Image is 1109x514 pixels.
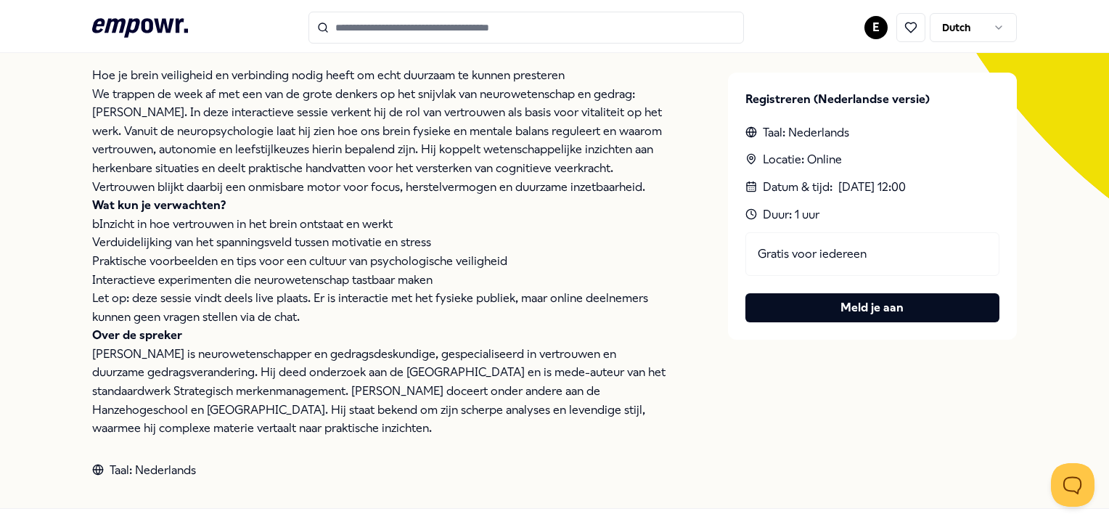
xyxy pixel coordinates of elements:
[92,461,670,480] div: Taal: Nederlands
[745,232,999,276] div: Gratis voor iedereen
[92,85,670,197] p: We trappen de week af met een van de grote denkers op het snijvlak van neurowetenschap en gedrag:...
[92,345,670,438] p: [PERSON_NAME] is neurowetenschapper en gedragsdeskundige, gespecialiseerd in vertrouwen en duurza...
[92,252,670,271] p: Praktische voorbeelden en tips voor een cultuur van psychologische veiligheid
[1051,463,1094,507] iframe: Help Scout Beacon - Open
[92,215,670,234] p: bInzicht in hoe vertrouwen in het brein ontstaat en werkt
[745,205,999,224] div: Duur: 1 uur
[745,90,999,109] p: Registreren (Nederlandse versie)
[92,198,226,212] strong: Wat kun je verwachten?
[745,178,999,197] div: Datum & tijd :
[92,271,670,290] p: Interactieve experimenten die neurowetenschap tastbaar maken
[308,12,744,44] input: Search for products, categories or subcategories
[864,16,888,39] button: E
[838,178,906,197] time: [DATE] 12:00
[92,328,182,342] strong: Over de spreker
[92,233,670,252] p: Verduidelijking van het spanningsveld tussen motivatie en stress
[745,150,999,169] div: Locatie: Online
[745,293,999,322] button: Meld je aan
[92,66,670,85] p: Hoe je brein veiligheid en verbinding nodig heeft om echt duurzaam te kunnen presteren
[745,123,999,142] div: Taal: Nederlands
[92,289,670,326] p: Let op: deze sessie vindt deels live plaats. Er is interactie met het fysieke publiek, maar onlin...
